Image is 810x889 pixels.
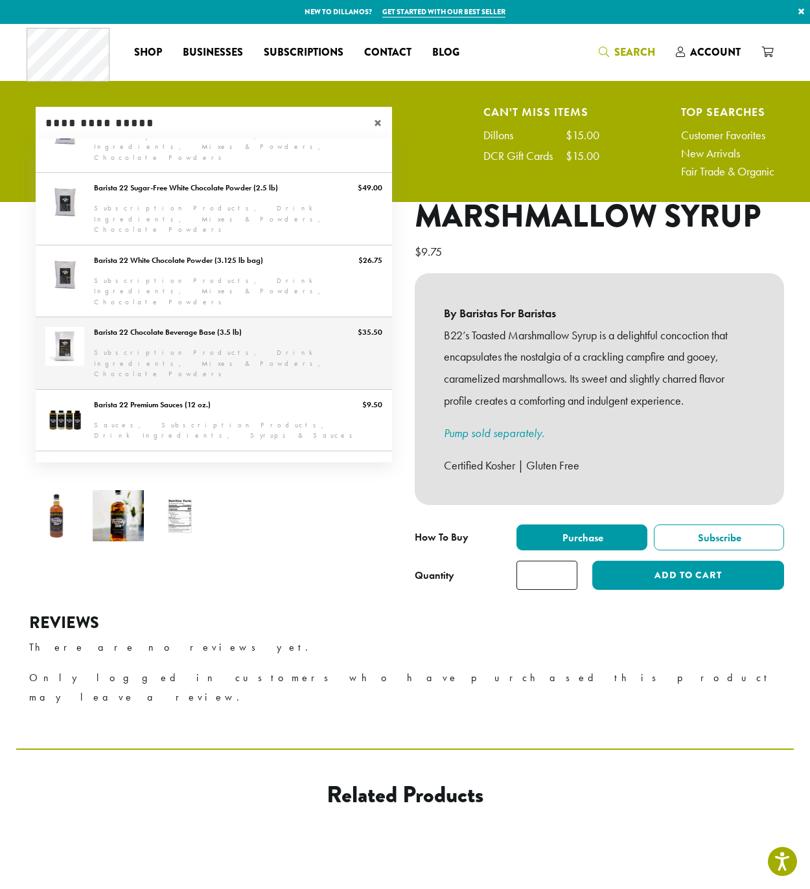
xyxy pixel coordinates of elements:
[154,490,205,541] img: Barista 22 Marshmallow Syrup - Image 3
[382,6,505,17] a: Get started with our best seller
[444,425,544,440] a: Pump sold separately.
[681,166,774,177] a: Fair Trade & Organic
[29,638,781,657] p: There are no reviews yet.
[124,42,172,63] a: Shop
[681,148,774,159] a: New Arrivals
[566,150,599,162] div: $15.00
[592,561,784,590] button: Add to cart
[561,531,603,545] span: Purchase
[415,530,469,544] span: How To Buy
[31,490,82,541] img: Barista 22 Marshmallow Syrup
[444,302,755,324] b: By Baristas For Baristas
[681,129,774,141] a: Customer Favorites
[566,129,599,141] div: $15.00
[183,45,243,61] span: Businesses
[415,244,421,259] span: $
[516,561,577,590] input: Product quantity
[681,107,774,117] h4: Top Searches
[696,531,741,545] span: Subscribe
[483,107,599,117] h4: Can't Miss Items
[29,613,781,633] h2: Reviews
[364,45,411,61] span: Contact
[93,490,144,541] img: Barista 22 Marshmallow Syrup - Image 2
[29,668,781,707] p: Only logged in customers who have purchased this product may leave a review.
[264,45,343,61] span: Subscriptions
[415,244,445,259] bdi: 9.75
[483,150,566,162] div: DCR Gift Cards
[614,45,655,60] span: Search
[483,129,526,141] div: Dillons
[444,455,755,477] p: Certified Kosher | Gluten Free
[134,45,162,61] span: Shop
[444,324,755,412] p: B22’s Toasted Marshmallow Syrup is a delightful concoction that encapsulates the nostalgia of a c...
[374,115,392,131] span: ×
[121,781,689,809] h2: Related products
[690,45,741,60] span: Account
[415,568,454,583] div: Quantity
[588,41,665,63] a: Search
[432,45,459,61] span: Blog
[415,161,784,236] h1: Barista 22 Marshmallow Syrup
